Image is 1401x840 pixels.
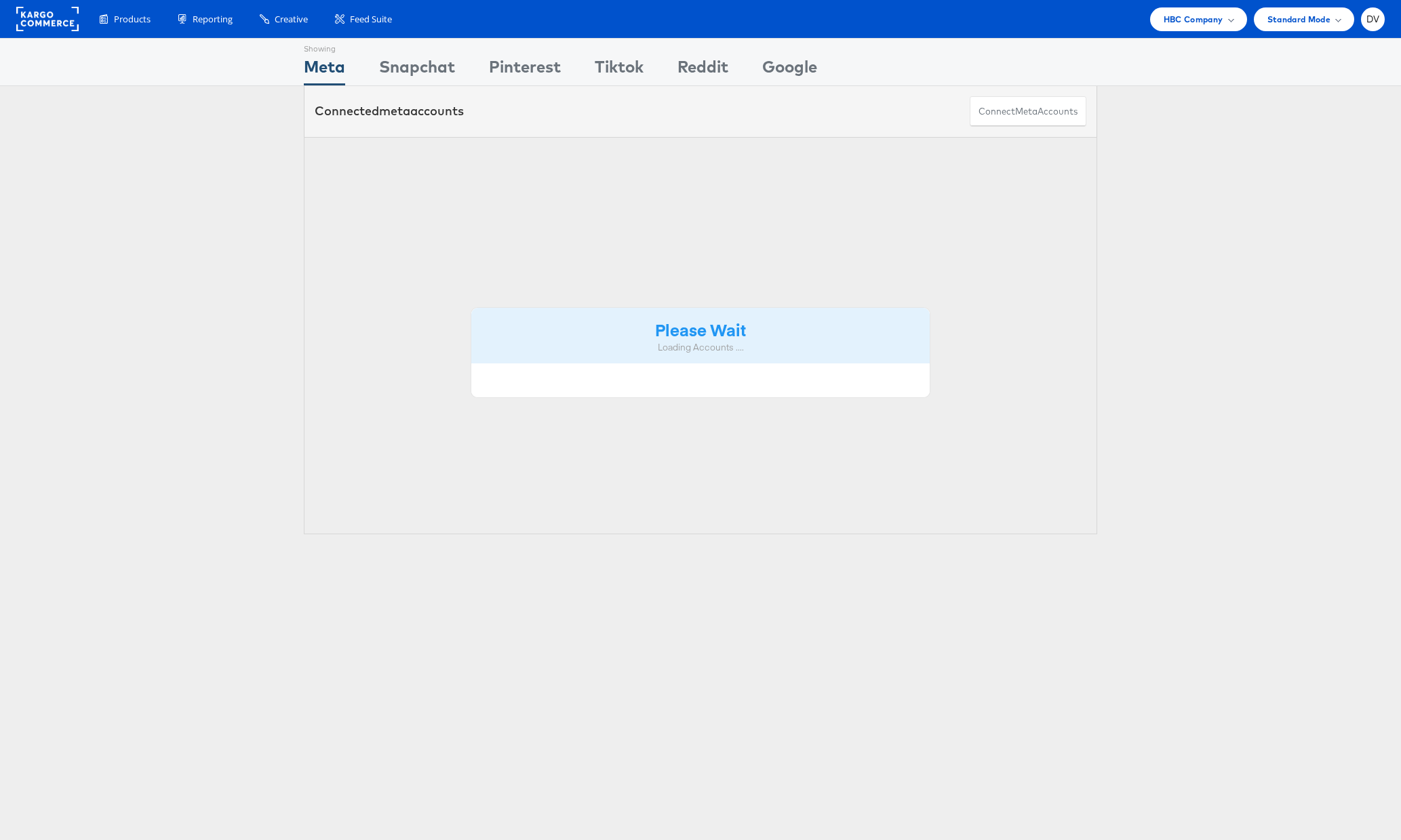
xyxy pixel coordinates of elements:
[379,55,455,85] div: Snapchat
[114,13,151,26] span: Products
[481,341,920,354] div: Loading Accounts ....
[1366,15,1380,24] span: DV
[304,39,345,55] div: Showing
[275,13,308,26] span: Creative
[489,55,561,85] div: Pinterest
[595,55,644,85] div: Tiktok
[315,102,464,120] div: Connected accounts
[379,103,410,119] span: meta
[304,55,345,85] div: Meta
[1015,105,1038,118] span: meta
[970,96,1086,127] button: ConnectmetaAccounts
[655,318,746,340] strong: Please Wait
[193,13,233,26] span: Reporting
[1164,12,1223,26] span: HBC Company
[762,55,817,85] div: Google
[1267,12,1330,26] span: Standard Mode
[677,55,728,85] div: Reddit
[350,13,392,26] span: Feed Suite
